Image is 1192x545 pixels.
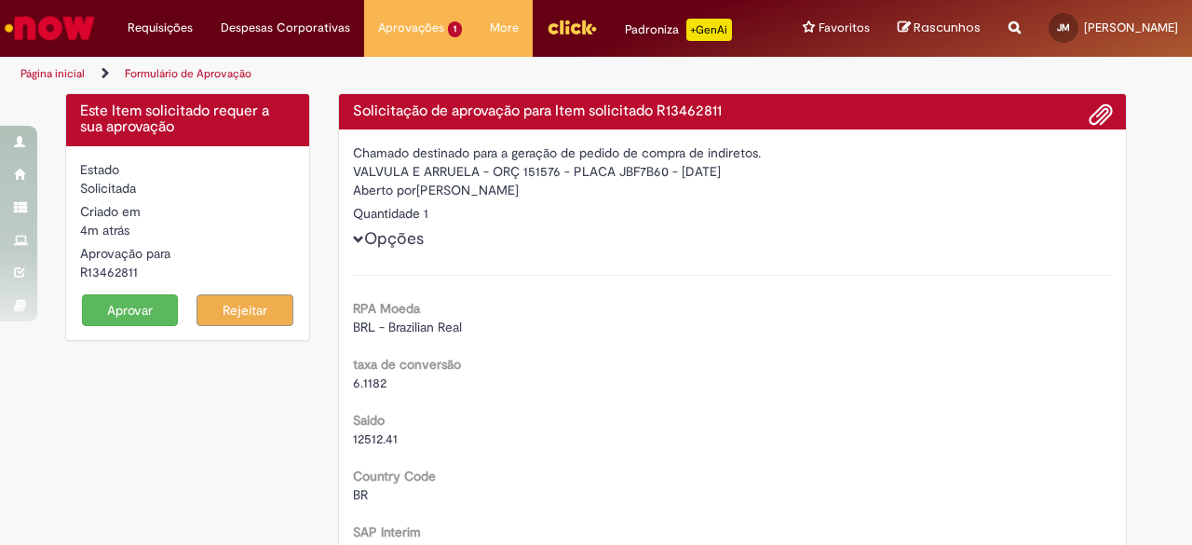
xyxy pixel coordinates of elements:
[20,66,85,81] a: Página inicial
[353,204,1113,223] div: Quantidade 1
[80,244,170,263] label: Aprovação para
[80,160,119,179] label: Estado
[819,19,870,37] span: Favoritos
[196,294,293,326] button: Rejeitar
[353,430,398,447] span: 12512.41
[914,19,981,36] span: Rascunhos
[221,19,350,37] span: Despesas Corporativas
[1057,21,1070,34] span: JM
[125,66,251,81] a: Formulário de Aprovação
[80,221,295,239] div: 29/08/2025 14:53:50
[353,181,1113,204] div: [PERSON_NAME]
[353,181,416,199] label: Aberto por
[353,486,368,503] span: BR
[82,294,179,326] button: Aprovar
[353,319,462,335] span: BRL - Brazilian Real
[80,202,141,221] label: Criado em
[353,524,421,540] b: SAP Interim
[686,19,732,41] p: +GenAi
[80,263,295,281] div: R13462811
[1084,20,1178,35] span: [PERSON_NAME]
[353,412,385,429] b: Saldo
[2,9,98,47] img: ServiceNow
[378,19,444,37] span: Aprovações
[353,375,386,391] span: 6.1182
[448,21,462,37] span: 1
[80,222,129,238] span: 4m atrás
[898,20,981,37] a: Rascunhos
[547,13,597,41] img: click_logo_yellow_360x200.png
[80,179,295,198] div: Solicitada
[14,57,780,91] ul: Trilhas de página
[80,103,295,136] h4: Este Item solicitado requer a sua aprovação
[490,19,519,37] span: More
[128,19,193,37] span: Requisições
[353,103,1113,120] h4: Solicitação de aprovação para Item solicitado R13462811
[353,356,461,373] b: taxa de conversão
[353,300,420,317] b: RPA Moeda
[353,468,436,484] b: Country Code
[353,162,1113,181] div: VALVULA E ARRUELA - ORÇ 151576 - PLACA JBF7B60 - [DATE]
[625,19,732,41] div: Padroniza
[353,143,1113,162] div: Chamado destinado para a geração de pedido de compra de indiretos.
